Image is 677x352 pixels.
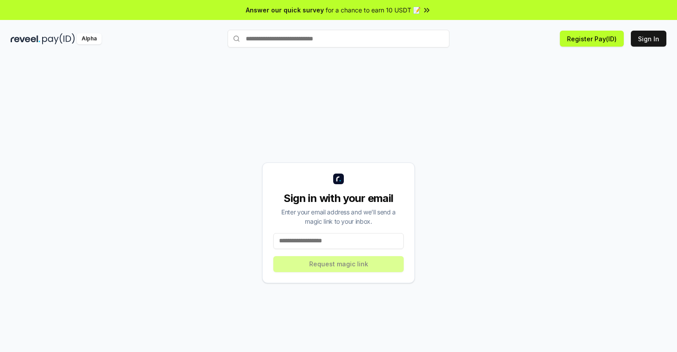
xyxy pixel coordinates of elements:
img: logo_small [333,174,344,184]
img: reveel_dark [11,33,40,44]
button: Sign In [631,31,666,47]
span: for a chance to earn 10 USDT 📝 [326,5,421,15]
span: Answer our quick survey [246,5,324,15]
button: Register Pay(ID) [560,31,624,47]
div: Sign in with your email [273,191,404,206]
img: pay_id [42,33,75,44]
div: Enter your email address and we’ll send a magic link to your inbox. [273,207,404,226]
div: Alpha [77,33,102,44]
